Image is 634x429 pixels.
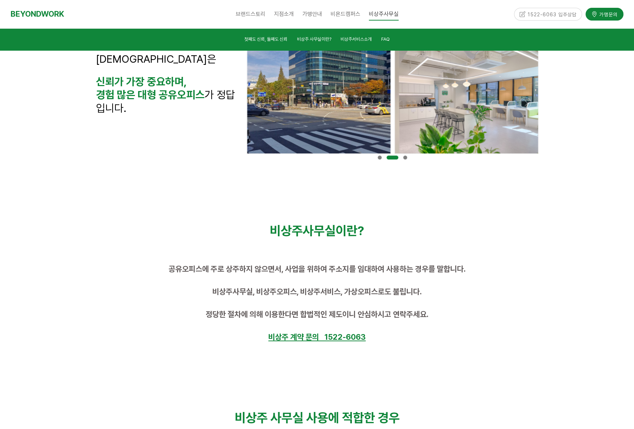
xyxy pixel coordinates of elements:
a: FAQ [381,35,390,45]
span: FAQ [381,36,390,42]
span: 비상주사무실이란? [270,223,364,238]
span: 비상주 사무실이란? [297,36,331,42]
span: 비상주 사무실 사용에 적합한 경우 [235,410,400,425]
a: 가맹문의 [586,7,623,19]
span: 공유오피스에 주로 상주하지 않으면서, 사업을 위하여 주소지를 임대하여 사용하는 경우를 말합니다. [169,264,466,273]
span: [DEMOGRAPHIC_DATA]은 [96,52,216,65]
strong: 신뢰가 가장 중요하며, [96,75,187,88]
span: 비욘드캠퍼스 [331,11,360,17]
a: 비욘드캠퍼스 [326,5,365,23]
span: 브랜드스토리 [236,11,265,17]
span: 비상주서비스소개 [341,36,372,42]
a: 비상주사무실 [365,5,403,23]
span: 가맹문의 [597,10,618,17]
a: 첫째도 신뢰, 둘째도 신뢰 [244,35,287,45]
a: 가맹안내 [298,5,326,23]
span: 비상주사무실 [369,8,399,21]
strong: 경험 많은 대형 공유오피스 [96,88,205,101]
a: 비상주 사무실이란? [297,35,331,45]
u: 비상주 계약 문의 1522-6063 [268,332,366,341]
a: 지점소개 [270,5,298,23]
a: 비상주서비스소개 [341,35,372,45]
span: 가맹안내 [302,11,322,17]
a: BEYONDWORK [11,7,64,21]
span: 비상주사무실, 비상주오피스, 비상주서비스, 가상오피스로도 불립니다. [212,287,422,296]
span: 지점소개 [274,11,294,17]
a: 브랜드스토리 [232,5,270,23]
span: 가 정답입니다. [96,88,235,114]
span: 첫째도 신뢰, 둘째도 신뢰 [244,36,287,42]
span: 정당한 절차에 의해 이용한다면 합법적인 제도이니 안심하시고 연락주세요. [206,310,429,319]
